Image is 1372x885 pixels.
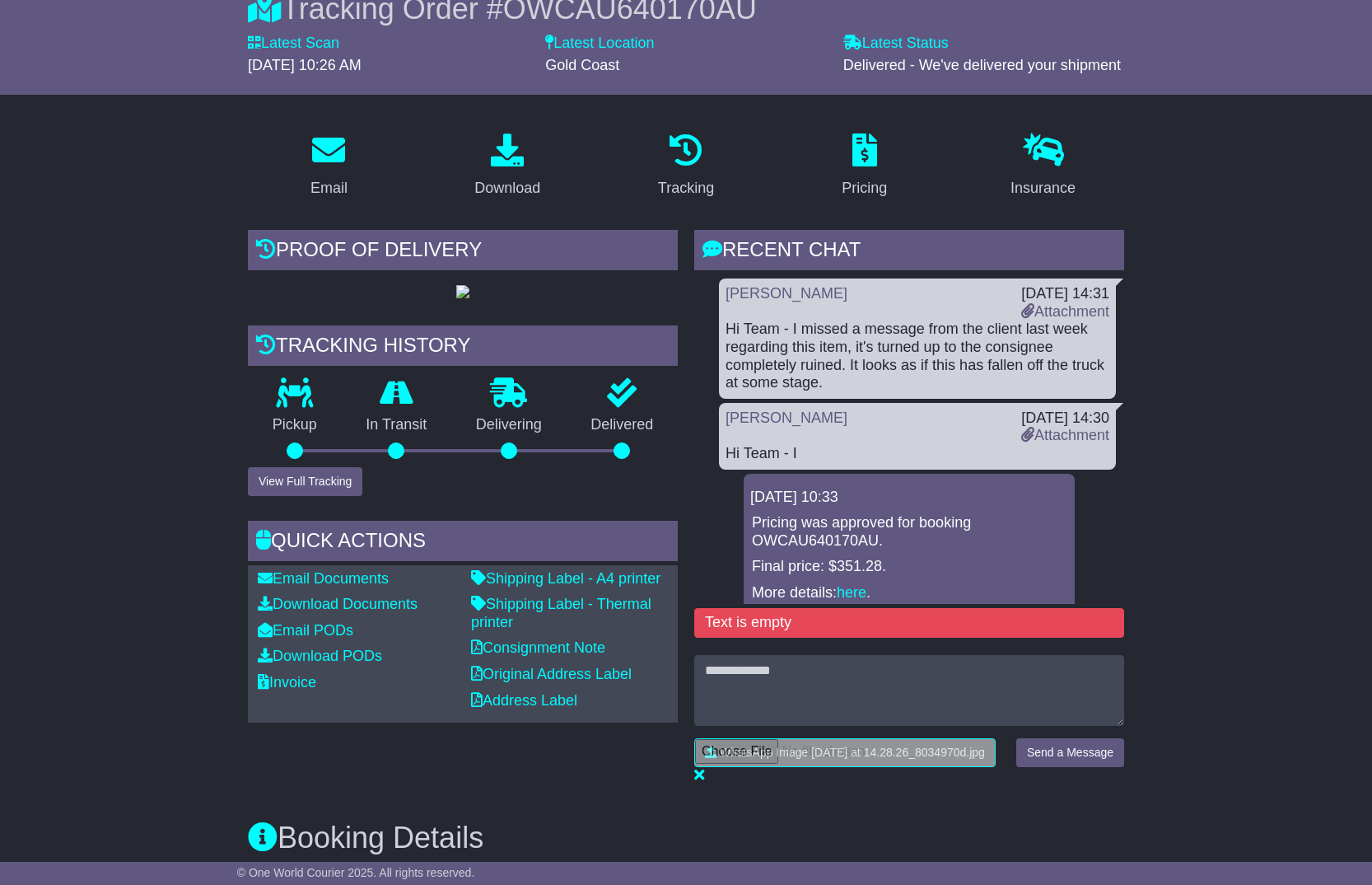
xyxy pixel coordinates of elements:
[647,128,725,205] a: Tracking
[843,57,1121,73] span: Delivered - We've delivered your shipment
[248,467,362,496] button: View Full Tracking
[300,128,358,205] a: Email
[258,596,418,612] a: Download Documents
[474,177,540,199] div: Download
[451,416,567,434] p: Delivering
[694,608,1124,638] div: Text is empty
[831,128,898,205] a: Pricing
[750,489,1068,507] div: [DATE] 10:33
[1021,285,1109,303] div: [DATE] 14:31
[545,35,654,53] label: Latest Location
[1021,427,1109,443] a: Attachment
[456,285,469,298] img: GetPodImage
[471,692,577,709] a: Address Label
[248,230,678,274] div: Proof of Delivery
[471,666,632,682] a: Original Address Label
[310,177,348,199] div: Email
[471,570,660,587] a: Shipping Label - A4 printer
[726,445,1109,463] div: Hi Team - I
[248,35,339,53] label: Latest Scan
[258,570,389,587] a: Email Documents
[1000,128,1086,205] a: Insurance
[1021,410,1109,428] div: [DATE] 14:30
[248,521,678,565] div: Quick Actions
[658,177,714,199] div: Tracking
[1016,738,1124,767] button: Send a Message
[248,57,362,73] span: [DATE] 10:26 AM
[726,285,847,302] a: [PERSON_NAME]
[726,321,1109,391] div: Hi Team - I missed a message from the client last week regarding this item, it's turned up to the...
[248,416,342,434] p: Pickup
[567,416,679,434] p: Delivered
[237,866,475,879] span: © One World Courier 2025. All rights reserved.
[545,57,619,73] span: Gold Coast
[1021,303,1109,320] a: Attachment
[258,648,382,664] a: Download PODs
[752,584,1066,602] p: More details: .
[471,639,605,656] a: Consignment Note
[342,416,452,434] p: In Transit
[464,128,551,205] a: Download
[248,325,678,370] div: Tracking history
[842,177,887,199] div: Pricing
[258,674,316,691] a: Invoice
[837,584,866,601] a: here
[248,822,1124,855] h3: Booking Details
[258,622,353,639] a: Email PODs
[471,596,651,630] a: Shipping Label - Thermal printer
[694,230,1124,274] div: RECENT CHAT
[1010,177,1076,199] div: Insurance
[752,514,1066,550] p: Pricing was approved for booking OWCAU640170AU.
[726,410,847,426] a: [PERSON_NAME]
[752,558,1066,576] p: Final price: $351.28.
[843,35,949,53] label: Latest Status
